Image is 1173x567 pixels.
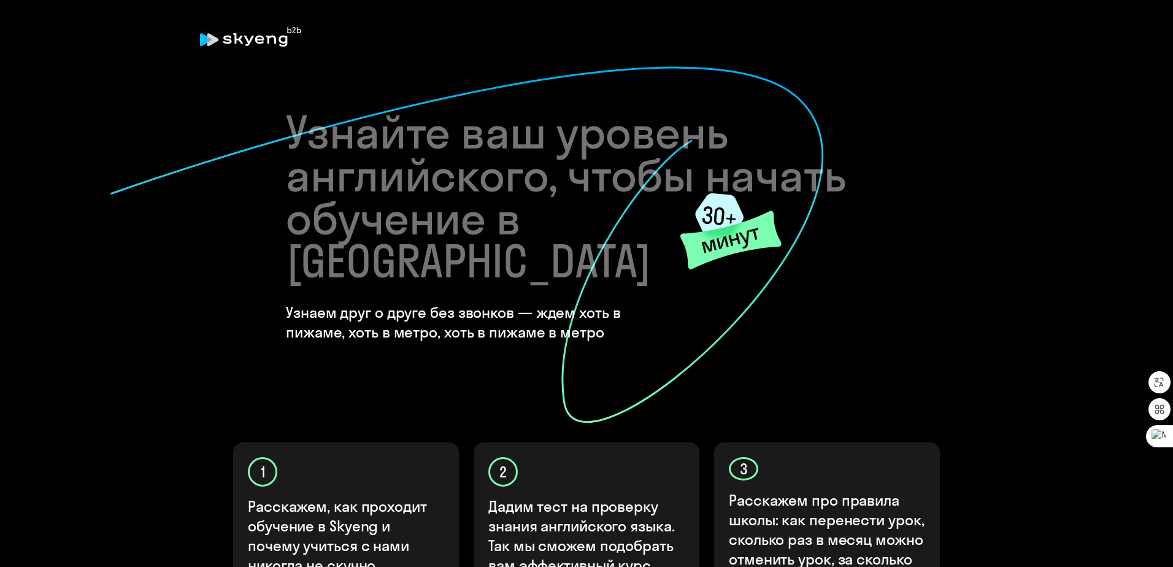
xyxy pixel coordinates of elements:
h4: Узнаем друг о друге без звонков — ждем хоть в пижаме, хоть в метро, хоть в пижаме в метро [286,303,682,342]
div: 3 [729,457,758,480]
div: 1 [248,457,277,487]
h1: Узнайте ваш уровень английского, чтобы начать обучение в [GEOGRAPHIC_DATA] [286,111,887,283]
div: 2 [488,457,518,487]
